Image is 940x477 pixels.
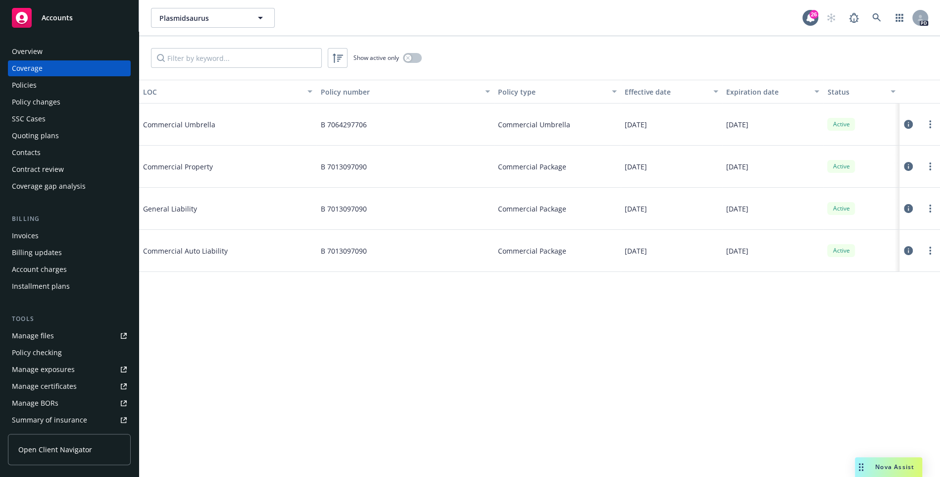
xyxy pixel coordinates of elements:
button: Status [823,80,899,104]
input: Filter by keyword... [151,48,322,68]
span: [DATE] [625,161,647,172]
div: Tools [8,314,131,324]
span: Commercial Umbrella [498,119,570,130]
button: LOC [139,80,316,104]
div: Contract review [12,161,64,177]
span: Commercial Package [498,246,566,256]
span: Show active only [353,53,399,62]
a: Start snowing [821,8,841,28]
div: Manage files [12,328,54,344]
a: Policy checking [8,345,131,361]
a: Manage certificates [8,378,131,394]
button: Plasmidsaurus [151,8,275,28]
button: Nova Assist [855,457,922,477]
button: Effective date [621,80,722,104]
button: Expiration date [722,80,824,104]
a: Report a Bug [844,8,864,28]
span: Active [831,246,851,255]
div: Contacts [12,145,41,160]
a: Policy changes [8,94,131,110]
a: Billing updates [8,245,131,261]
span: Commercial Property [143,161,292,172]
div: 26 [809,10,818,19]
span: Nova Assist [875,463,914,471]
span: Accounts [42,14,73,22]
div: Installment plans [12,278,70,294]
div: Status [827,87,885,97]
a: Manage exposures [8,362,131,377]
a: Switch app [890,8,909,28]
div: Manage BORs [12,395,58,411]
div: Billing updates [12,245,62,261]
div: LOC [143,87,301,97]
div: Policies [12,77,37,93]
a: Policies [8,77,131,93]
span: [DATE] [625,119,647,130]
div: Policy changes [12,94,60,110]
div: Manage exposures [12,362,75,377]
span: B 7013097090 [320,246,366,256]
span: B 7064297706 [320,119,366,130]
div: Quoting plans [12,128,59,144]
a: Quoting plans [8,128,131,144]
a: Contacts [8,145,131,160]
div: Billing [8,214,131,224]
div: Policy number [320,87,479,97]
span: Plasmidsaurus [159,13,245,23]
a: Manage BORs [8,395,131,411]
button: Policy number [316,80,494,104]
span: Open Client Navigator [18,444,92,455]
a: Accounts [8,4,131,32]
a: Coverage gap analysis [8,178,131,194]
div: Expiration date [726,87,809,97]
a: Invoices [8,228,131,244]
span: Commercial Package [498,161,566,172]
div: Invoices [12,228,39,244]
span: [DATE] [625,204,647,214]
span: Active [831,204,851,213]
a: SSC Cases [8,111,131,127]
a: Account charges [8,262,131,277]
span: [DATE] [726,246,748,256]
div: Account charges [12,262,67,277]
a: Search [867,8,887,28]
div: Coverage [12,60,43,76]
span: [DATE] [625,246,647,256]
a: Summary of insurance [8,412,131,428]
div: Summary of insurance [12,412,87,428]
div: Coverage gap analysis [12,178,86,194]
div: Drag to move [855,457,867,477]
span: General Liability [143,204,292,214]
div: Policy type [498,87,606,97]
div: Overview [12,44,43,59]
a: more [924,160,936,172]
span: Commercial Package [498,204,566,214]
span: [DATE] [726,161,748,172]
a: Coverage [8,60,131,76]
a: Overview [8,44,131,59]
span: [DATE] [726,204,748,214]
div: Effective date [625,87,707,97]
a: more [924,245,936,257]
span: [DATE] [726,119,748,130]
span: B 7013097090 [320,204,366,214]
span: Active [831,120,851,129]
div: Policy checking [12,345,62,361]
a: Manage files [8,328,131,344]
span: Commercial Auto Liability [143,246,292,256]
span: Active [831,162,851,171]
a: more [924,203,936,214]
div: SSC Cases [12,111,46,127]
div: Manage certificates [12,378,77,394]
a: more [924,118,936,130]
button: Policy type [494,80,621,104]
a: Installment plans [8,278,131,294]
span: Commercial Umbrella [143,119,292,130]
span: B 7013097090 [320,161,366,172]
a: Contract review [8,161,131,177]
